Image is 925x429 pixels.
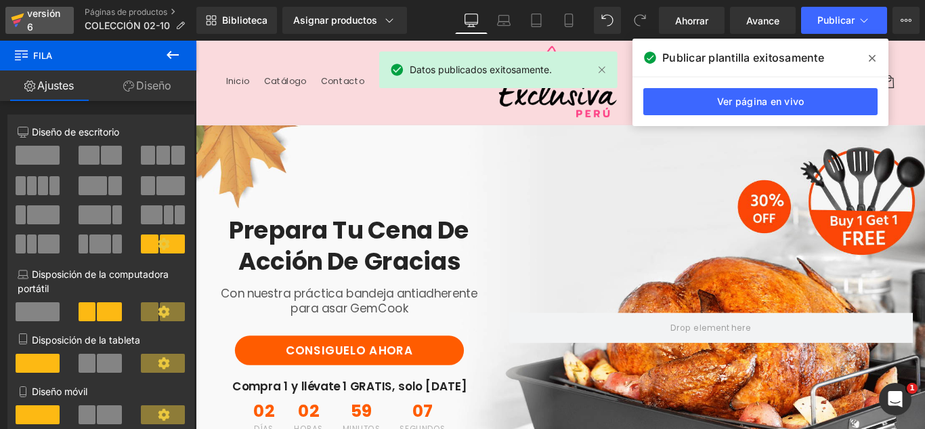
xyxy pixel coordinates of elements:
[32,386,87,397] font: Diseño móvil
[18,268,169,294] font: Disposición de la computadora portátil
[28,275,318,310] font: Con nuestra práctica bandeja antiadherente para asar GemCook
[520,7,553,34] a: Tableta
[85,20,170,31] font: COLECCIÓN 02-10
[746,15,779,26] font: Avance
[553,7,585,34] a: Móvil
[37,79,74,92] font: Ajustes
[892,7,920,34] button: Más
[643,88,878,115] a: Ver página en vivo
[817,14,855,26] font: Publicar
[594,7,621,34] button: Deshacer
[33,50,52,61] font: Fila
[34,39,61,52] font: Inicio
[626,7,653,34] button: Rehacer
[41,380,304,398] font: Compra 1 y llévate 1 GRATIS, solo [DATE]
[38,194,308,267] font: Prepara tu cena de Acción de Gracias
[293,14,377,26] font: Asignar productos
[5,7,74,34] a: versión 6
[717,96,804,107] font: Ver página en vivo
[455,7,488,34] a: De oficina
[69,31,133,60] a: Catálogo
[730,7,796,34] a: Avance
[140,39,190,52] font: Contacto
[488,7,520,34] a: Computadora portátil
[675,15,708,26] font: Ahorrar
[85,7,196,18] a: Páginas de productos
[44,331,301,365] a: CONSIGUELO AHORA
[32,126,119,138] font: Diseño de escritorio
[32,334,140,346] font: Disposición de la tableta
[879,383,911,415] iframe: Chat en vivo de Intercom
[196,7,277,34] a: Nueva Biblioteca
[704,31,734,61] summary: Búsqueda
[26,31,69,60] a: Inicio
[909,384,915,392] font: 1
[801,7,887,34] button: Publicar
[132,31,198,60] a: Contacto
[27,7,60,33] font: versión 6
[662,51,824,64] font: Publicar plantilla exitosamente
[222,14,267,26] font: Biblioteca
[339,5,475,87] img: Exclusiva Perú
[136,79,171,92] font: Diseño
[101,339,244,357] font: CONSIGUELO AHORA
[85,7,167,17] font: Páginas de productos
[77,39,125,52] font: Catálogo
[410,64,552,75] font: Datos publicados exitosamente.
[98,70,196,101] a: Diseño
